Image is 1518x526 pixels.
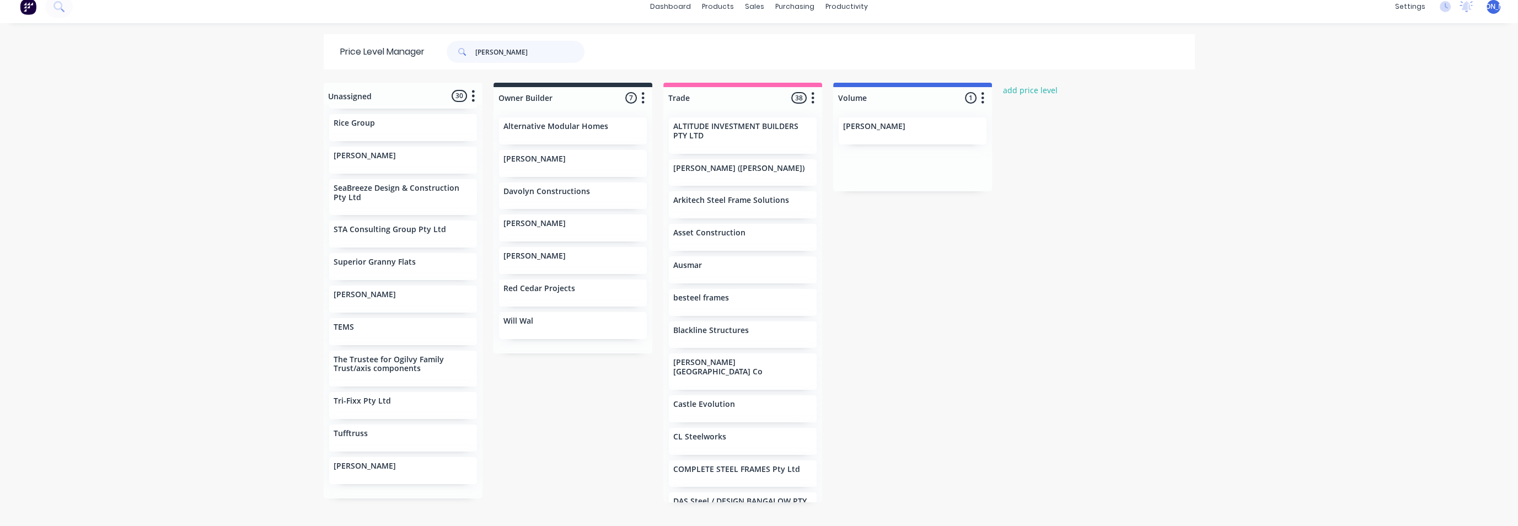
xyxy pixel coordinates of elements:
p: STA Consulting Group Pty Ltd [334,225,446,234]
p: [PERSON_NAME] [503,251,566,261]
p: CL Steelworks [673,432,726,442]
div: [PERSON_NAME] [329,286,477,313]
p: Alternative Modular Homes [503,122,608,131]
p: [PERSON_NAME] ([PERSON_NAME]) [673,164,804,173]
div: Blackline Structures [669,321,817,348]
div: STA Consulting Group Pty Ltd [329,221,477,248]
p: Superior Granny Flats [334,257,416,267]
p: besteel frames [673,293,729,303]
div: Will Wal [499,312,647,339]
p: Ausmar [673,261,702,270]
div: [PERSON_NAME] [499,247,647,274]
p: DAS Steel / DESIGN BANGALOW PTY LTD [673,497,812,516]
p: [PERSON_NAME] [334,290,396,299]
div: [PERSON_NAME] [329,147,477,174]
div: Unassigned [326,90,372,102]
div: Castle Evolution [669,395,817,422]
div: besteel frames [669,289,817,316]
div: SeaBreeze Design & Construction Pty Ltd [329,179,477,216]
div: Tufftruss [329,425,477,452]
div: CL Steelworks [669,428,817,455]
p: Tri-Fixx Pty Ltd [334,396,391,406]
p: TEMS [334,323,354,332]
p: [PERSON_NAME] [334,461,396,471]
p: Will Wal [503,316,533,326]
div: Red Cedar Projects [499,280,647,307]
button: add price level [997,83,1064,98]
span: 30 [452,90,467,101]
p: ALTITUDE INVESTMENT BUILDERS PTY LTD [673,122,812,141]
p: [PERSON_NAME] [503,219,566,228]
p: Asset Construction [673,228,745,238]
div: [PERSON_NAME] [329,457,477,484]
p: SeaBreeze Design & Construction Pty Ltd [334,184,473,202]
p: Tufftruss [334,429,368,438]
p: The Trustee for Ogilvy Family Trust/axis components [334,355,473,374]
p: [PERSON_NAME] [843,122,905,131]
div: Price Level Manager [324,34,425,69]
div: COMPLETE STEEL FRAMES Pty Ltd [669,460,817,487]
div: Ausmar [669,256,817,283]
div: Davolyn Constructions [499,183,647,210]
p: Castle Evolution [673,400,735,409]
p: COMPLETE STEEL FRAMES Pty Ltd [673,465,800,474]
p: Davolyn Constructions [503,187,590,196]
div: [PERSON_NAME] [499,214,647,241]
p: Rice Group [334,119,375,128]
div: [PERSON_NAME] ([PERSON_NAME]) [669,159,817,186]
p: [PERSON_NAME] [503,154,566,164]
div: Asset Construction [669,224,817,251]
div: Arkitech Steel Frame Solutions [669,191,817,218]
div: Tri-Fixx Pty Ltd [329,392,477,419]
div: [PERSON_NAME] [839,117,986,144]
p: Red Cedar Projects [503,284,575,293]
p: Arkitech Steel Frame Solutions [673,196,789,205]
div: Alternative Modular Homes [499,117,647,144]
p: Blackline Structures [673,326,749,335]
p: [PERSON_NAME] [334,151,396,160]
p: [PERSON_NAME][GEOGRAPHIC_DATA] Co [673,358,812,377]
div: [PERSON_NAME] [499,150,647,177]
div: Superior Granny Flats [329,253,477,280]
div: The Trustee for Ogilvy Family Trust/axis components [329,351,477,387]
div: Rice Group [329,114,477,141]
div: TEMS [329,318,477,345]
div: [PERSON_NAME][GEOGRAPHIC_DATA] Co [669,353,817,390]
div: ALTITUDE INVESTMENT BUILDERS PTY LTD [669,117,817,154]
input: Search... [475,41,584,63]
